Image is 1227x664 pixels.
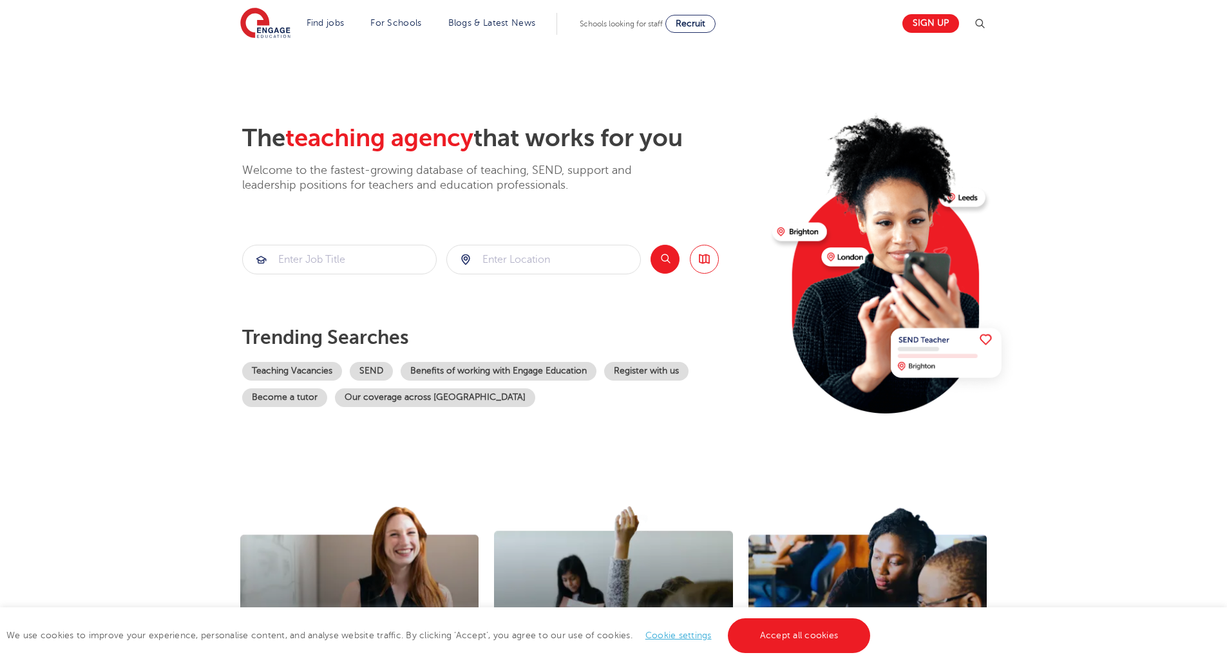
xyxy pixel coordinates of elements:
img: Engage Education [240,8,290,40]
a: Register with us [604,362,689,381]
span: teaching agency [285,124,473,152]
input: Submit [447,245,640,274]
a: For Schools [370,18,421,28]
a: Our coverage across [GEOGRAPHIC_DATA] [335,388,535,407]
a: Become a tutor [242,388,327,407]
a: Recruit [665,15,716,33]
a: Find jobs [307,18,345,28]
span: Schools looking for staff [580,19,663,28]
a: SEND [350,362,393,381]
a: Cookie settings [645,631,712,640]
input: Submit [243,245,436,274]
a: Sign up [902,14,959,33]
span: We use cookies to improve your experience, personalise content, and analyse website traffic. By c... [6,631,873,640]
a: Teaching Vacancies [242,362,342,381]
p: Trending searches [242,326,762,349]
a: Blogs & Latest News [448,18,536,28]
div: Submit [242,245,437,274]
a: Accept all cookies [728,618,871,653]
p: Welcome to the fastest-growing database of teaching, SEND, support and leadership positions for t... [242,163,667,193]
button: Search [651,245,680,274]
div: Submit [446,245,641,274]
h2: The that works for you [242,124,762,153]
span: Recruit [676,19,705,28]
a: Benefits of working with Engage Education [401,362,596,381]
